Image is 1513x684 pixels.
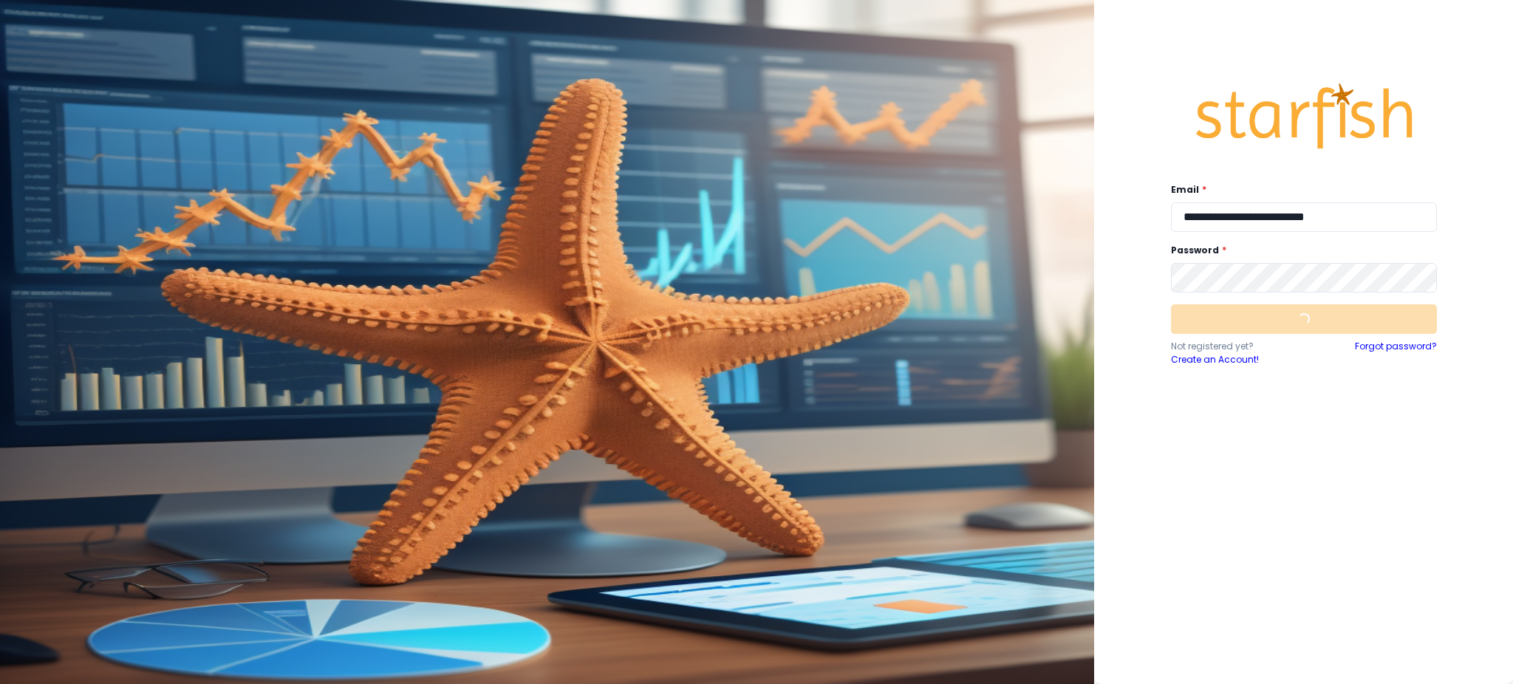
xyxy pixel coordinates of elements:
label: Password [1171,244,1428,257]
p: Not registered yet? [1171,340,1304,353]
a: Forgot password? [1355,340,1437,366]
img: Logo.42cb71d561138c82c4ab.png [1193,69,1415,163]
a: Create an Account! [1171,353,1304,366]
label: Email [1171,183,1428,196]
